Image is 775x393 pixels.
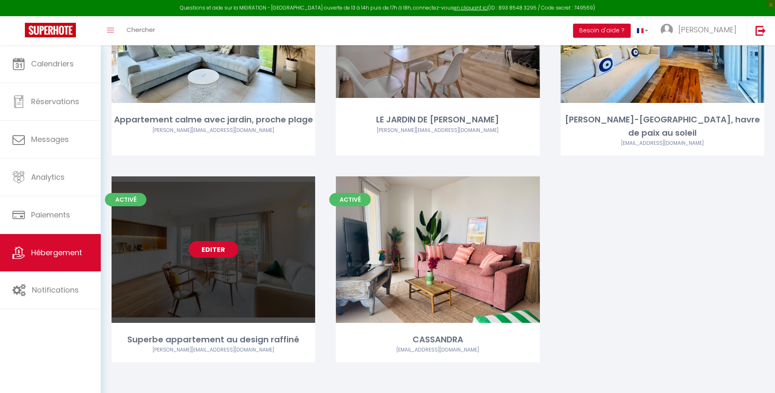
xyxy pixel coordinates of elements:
[336,333,539,346] div: CASSANDRA
[25,23,76,37] img: Super Booking
[32,285,79,295] span: Notifications
[573,24,631,38] button: Besoin d'aide ?
[112,346,315,354] div: Airbnb
[561,139,764,147] div: Airbnb
[31,247,82,258] span: Hébergement
[336,346,539,354] div: Airbnb
[105,193,146,206] span: Activé
[31,172,65,182] span: Analytics
[661,24,673,36] img: ...
[756,25,766,36] img: logout
[454,4,488,11] a: en cliquant ici
[654,16,747,45] a: ... [PERSON_NAME]
[31,96,79,107] span: Réservations
[336,127,539,134] div: Airbnb
[31,210,70,220] span: Paiements
[126,25,155,34] span: Chercher
[112,127,315,134] div: Airbnb
[112,333,315,346] div: Superbe appartement au design raffiné
[413,241,463,258] a: Editer
[7,3,32,28] button: Open LiveChat chat widget
[336,113,539,126] div: LE JARDIN DE [PERSON_NAME]
[561,113,764,139] div: [PERSON_NAME]-[GEOGRAPHIC_DATA], havre de paix au soleil
[678,24,736,35] span: [PERSON_NAME]
[120,16,161,45] a: Chercher
[189,241,238,258] a: Editer
[31,59,74,69] span: Calendriers
[329,193,371,206] span: Activé
[112,113,315,126] div: Appartement calme avec jardin, proche plage
[31,134,69,144] span: Messages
